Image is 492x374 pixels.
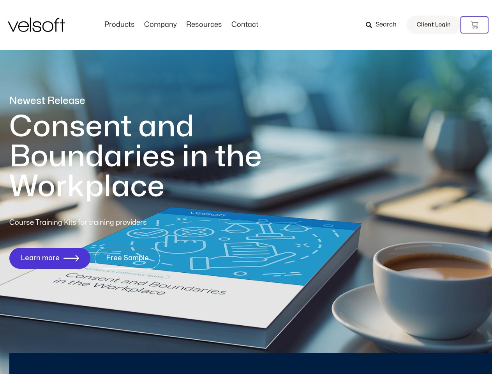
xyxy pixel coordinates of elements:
[376,20,397,30] span: Search
[227,21,263,29] a: ContactMenu Toggle
[106,254,149,262] span: Free Sample
[8,18,65,32] img: Velsoft Training Materials
[416,20,451,30] span: Client Login
[100,21,139,29] a: ProductsMenu Toggle
[182,21,227,29] a: ResourcesMenu Toggle
[9,94,294,108] p: Newest Release
[9,112,294,202] h1: Consent and Boundaries in the Workplace
[95,248,160,269] a: Free Sample
[366,18,402,32] a: Search
[9,248,90,269] a: Learn more
[21,254,60,262] span: Learn more
[100,21,263,29] nav: Menu
[407,16,460,34] a: Client Login
[9,217,203,228] p: Course Training Kits for training providers
[139,21,182,29] a: CompanyMenu Toggle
